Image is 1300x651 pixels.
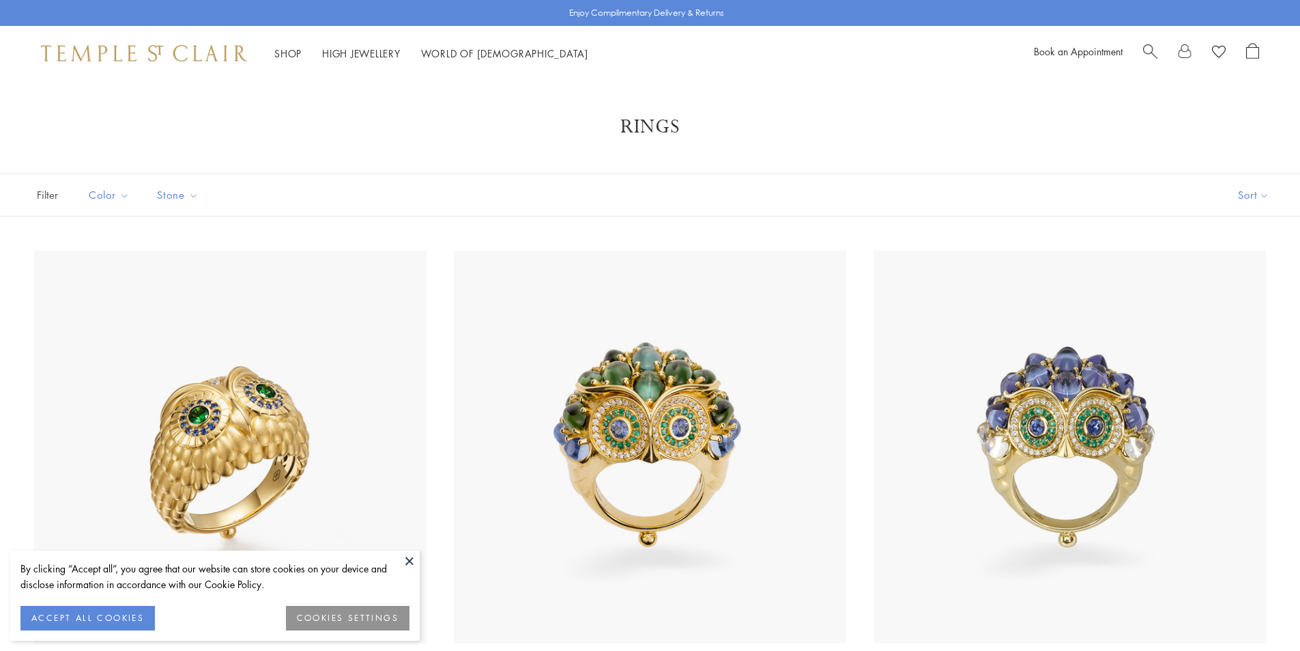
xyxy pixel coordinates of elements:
iframe: Gorgias live chat messenger [1232,587,1286,637]
span: Stone [150,186,209,204]
nav: Main navigation [274,45,588,62]
img: Temple St. Clair [41,45,247,61]
a: Search [1143,43,1157,64]
a: Book an Appointment [1034,44,1123,58]
button: ACCEPT ALL COOKIES [20,606,155,631]
img: 18K Tanzanite Temple Owl Ring [873,251,1266,643]
a: World of [DEMOGRAPHIC_DATA]World of [DEMOGRAPHIC_DATA] [421,46,588,60]
a: View Wishlist [1212,43,1226,64]
button: COOKIES SETTINGS [286,606,409,631]
span: Color [82,186,140,204]
img: 18K Indicolite Temple Owl Ring [454,251,846,643]
img: R36865-OWLTGBS [34,251,427,643]
p: Enjoy Complimentary Delivery & Returns [569,6,724,20]
button: Stone [147,180,209,210]
button: Show sort by [1207,174,1300,216]
a: ShopShop [274,46,302,60]
h1: Rings [55,115,1245,139]
div: By clicking “Accept all”, you agree that our website can store cookies on your device and disclos... [20,561,409,592]
a: Open Shopping Bag [1246,43,1259,64]
a: High JewelleryHigh Jewellery [322,46,401,60]
button: Color [78,180,140,210]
